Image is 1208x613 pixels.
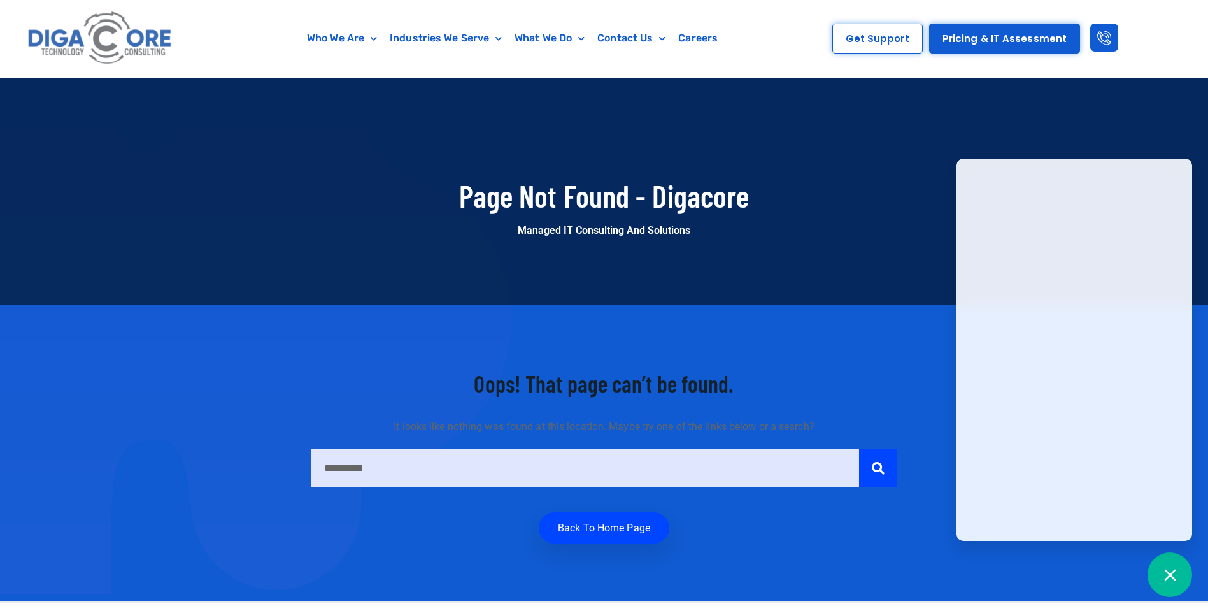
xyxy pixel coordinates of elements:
a: Who We Are [301,24,383,53]
iframe: Chatgenie Messenger [956,159,1192,541]
a: Get Support [832,24,923,54]
h3: Oops! That page can’t be found. [311,369,897,399]
span: Get Support [846,34,909,43]
h1: Page Not Found - Digacore [251,179,958,213]
p: Managed IT Consulting and Solutions [251,222,958,240]
a: Industries We Serve [383,24,508,53]
a: What We Do [508,24,591,53]
a: Contact Us [591,24,672,53]
span: Pricing & IT Assessment [942,34,1067,43]
p: It looks like nothing was found at this location. Maybe try one of the links below or a search? [311,418,897,436]
a: Back to home Page [539,512,669,544]
a: Careers [672,24,724,53]
nav: Menu [238,24,787,53]
a: Pricing & IT Assessment [929,24,1080,54]
img: Digacore logo 1 [24,6,176,71]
